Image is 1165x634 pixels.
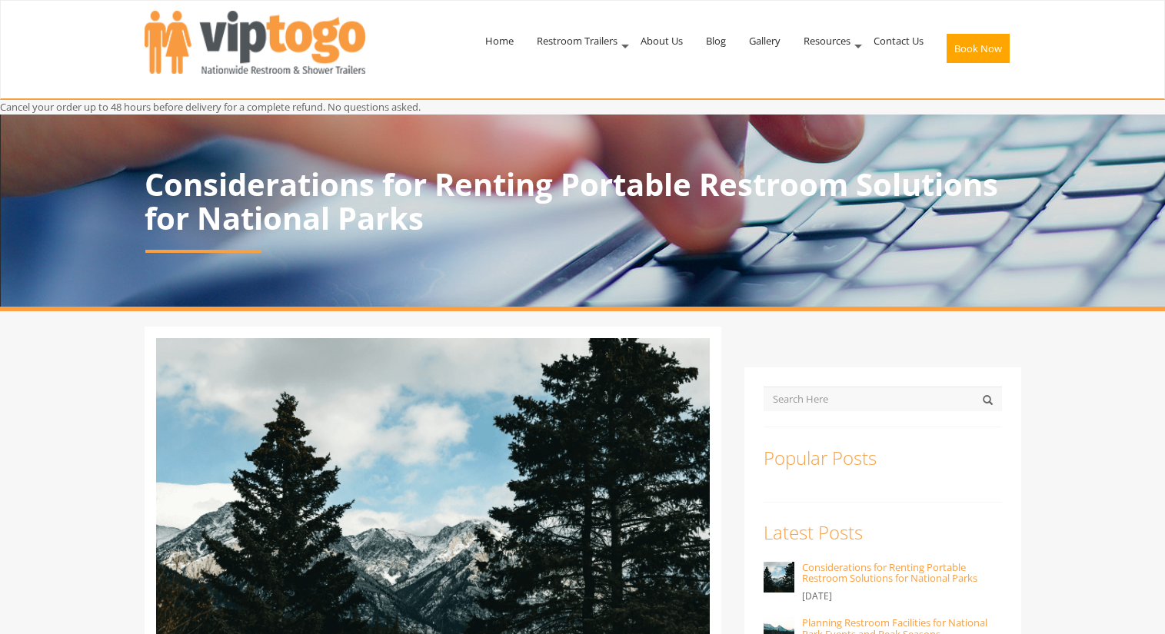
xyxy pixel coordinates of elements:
[862,1,935,81] a: Contact Us
[802,587,1002,606] p: [DATE]
[737,1,792,81] a: Gallery
[525,1,629,81] a: Restroom Trailers
[792,1,862,81] a: Resources
[629,1,694,81] a: About Us
[145,11,365,74] img: VIPTOGO
[694,1,737,81] a: Blog
[474,1,525,81] a: Home
[764,387,1002,411] input: Search Here
[145,168,1021,235] p: Considerations for Renting Portable Restroom Solutions for National Parks
[764,523,1002,543] h3: Latest Posts
[764,448,1002,468] h3: Popular Posts
[947,34,1010,63] button: Book Now
[802,560,977,585] a: Considerations for Renting Portable Restroom Solutions for National Parks
[764,562,794,593] img: Considerations for Renting Portable Restroom Solutions for National Parks - VIPTOGO
[935,1,1021,96] a: Book Now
